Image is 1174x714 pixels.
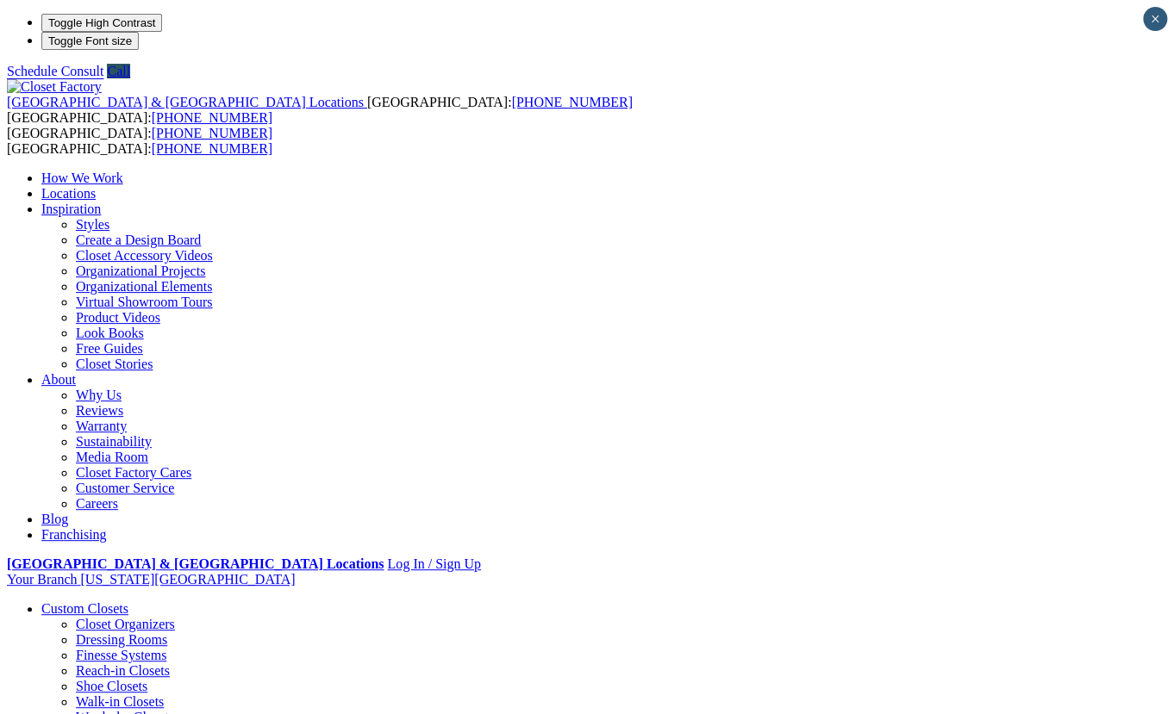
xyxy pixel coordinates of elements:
[7,572,77,587] span: Your Branch
[76,496,118,511] a: Careers
[76,465,191,480] a: Closet Factory Cares
[76,481,174,495] a: Customer Service
[7,95,364,109] span: [GEOGRAPHIC_DATA] & [GEOGRAPHIC_DATA] Locations
[76,357,153,371] a: Closet Stories
[7,126,272,156] span: [GEOGRAPHIC_DATA]: [GEOGRAPHIC_DATA]:
[76,310,160,325] a: Product Videos
[41,186,96,201] a: Locations
[76,663,170,678] a: Reach-in Closets
[76,264,205,278] a: Organizational Projects
[76,295,213,309] a: Virtual Showroom Tours
[41,601,128,616] a: Custom Closets
[76,419,127,433] a: Warranty
[76,233,201,247] a: Create a Design Board
[41,512,68,526] a: Blog
[41,32,139,50] button: Toggle Font size
[41,14,162,32] button: Toggle High Contrast
[41,171,123,185] a: How We Work
[76,694,164,709] a: Walk-in Closets
[107,64,130,78] a: Call
[7,95,633,125] span: [GEOGRAPHIC_DATA]: [GEOGRAPHIC_DATA]:
[48,34,132,47] span: Toggle Font size
[76,388,122,402] a: Why Us
[76,450,148,464] a: Media Room
[76,679,147,693] a: Shoe Closets
[152,141,272,156] a: [PHONE_NUMBER]
[76,648,166,662] a: Finesse Systems
[76,434,152,449] a: Sustainability
[41,372,76,387] a: About
[76,341,143,356] a: Free Guides
[76,248,213,263] a: Closet Accessory Videos
[511,95,632,109] a: [PHONE_NUMBER]
[7,95,367,109] a: [GEOGRAPHIC_DATA] & [GEOGRAPHIC_DATA] Locations
[7,572,295,587] a: Your Branch [US_STATE][GEOGRAPHIC_DATA]
[7,79,102,95] img: Closet Factory
[80,572,295,587] span: [US_STATE][GEOGRAPHIC_DATA]
[76,279,212,294] a: Organizational Elements
[76,217,109,232] a: Styles
[41,202,101,216] a: Inspiration
[152,126,272,140] a: [PHONE_NUMBER]
[76,632,167,647] a: Dressing Rooms
[48,16,155,29] span: Toggle High Contrast
[152,110,272,125] a: [PHONE_NUMBER]
[387,556,480,571] a: Log In / Sign Up
[7,64,103,78] a: Schedule Consult
[7,556,384,571] a: [GEOGRAPHIC_DATA] & [GEOGRAPHIC_DATA] Locations
[76,326,144,340] a: Look Books
[1143,7,1167,31] button: Close
[76,617,175,631] a: Closet Organizers
[76,403,123,418] a: Reviews
[41,527,107,542] a: Franchising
